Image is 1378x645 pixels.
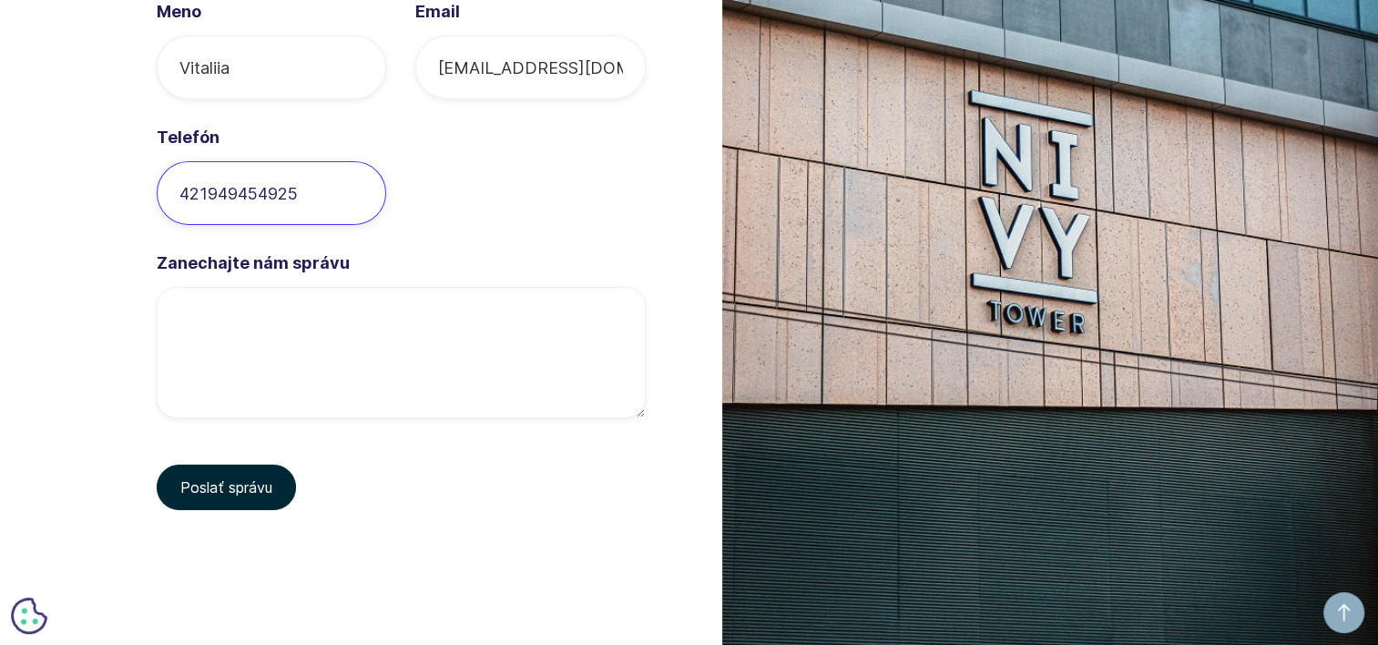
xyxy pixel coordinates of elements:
[157,128,387,147] label: Telefón
[157,3,387,21] label: Meno
[11,598,47,634] button: Cookie Preferences
[157,254,647,272] label: Zanechajte nám správu
[157,465,296,510] input: Poslať správu
[157,3,647,518] form: Real Estate Slovak
[415,3,646,21] label: Email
